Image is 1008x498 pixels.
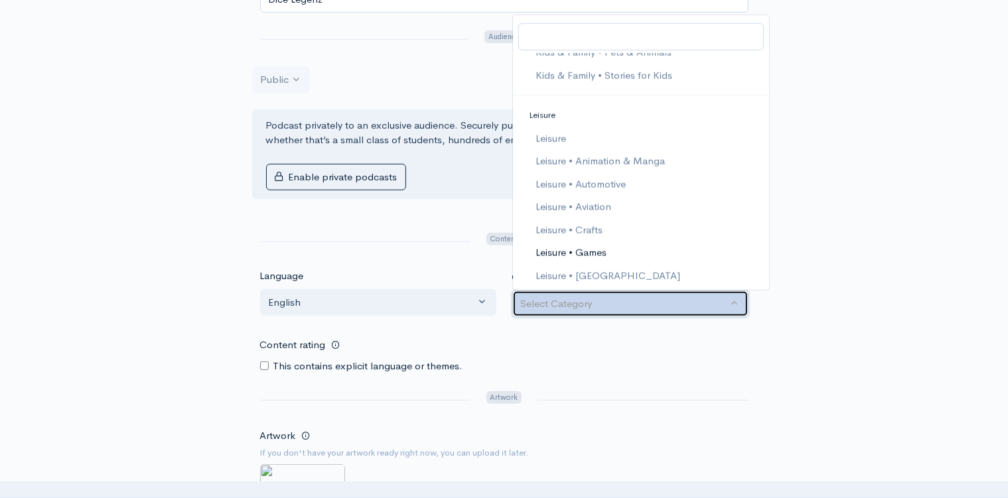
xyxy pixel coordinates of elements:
[535,68,672,83] span: Kids & Family • Stories for Kids
[260,332,326,359] label: Content rating
[518,23,764,50] input: Search
[535,200,611,215] span: Leisure • Aviation
[261,72,289,88] div: Public
[529,109,555,121] span: Leisure
[535,45,671,60] span: Kids & Family • Pets & Animals
[260,428,296,444] label: Artwork
[266,164,406,191] button: Enable private podcasts
[260,289,496,316] button: English
[535,268,680,283] span: Leisure • [GEOGRAPHIC_DATA]
[535,222,602,237] span: Leisure • Crafts
[269,295,476,310] div: English
[535,131,565,146] span: Leisure
[260,446,749,460] small: If you don't have your artwork ready right now, you can upload it later.
[535,154,664,169] span: Leisure • Animation & Manga
[512,290,749,318] button: Select Category
[535,245,606,261] span: Leisure • Games
[260,269,304,284] label: Language
[252,109,756,200] div: Podcast privately to an exclusive audience. Securely publish and distribute only the listeners yo...
[252,66,310,93] button: Public
[521,296,728,312] div: Select Category
[486,233,522,245] span: Content
[273,359,463,374] label: This contains explicit language or themes.
[486,391,522,404] span: Artwork
[535,176,625,192] span: Leisure • Automotive
[484,31,523,43] span: Audience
